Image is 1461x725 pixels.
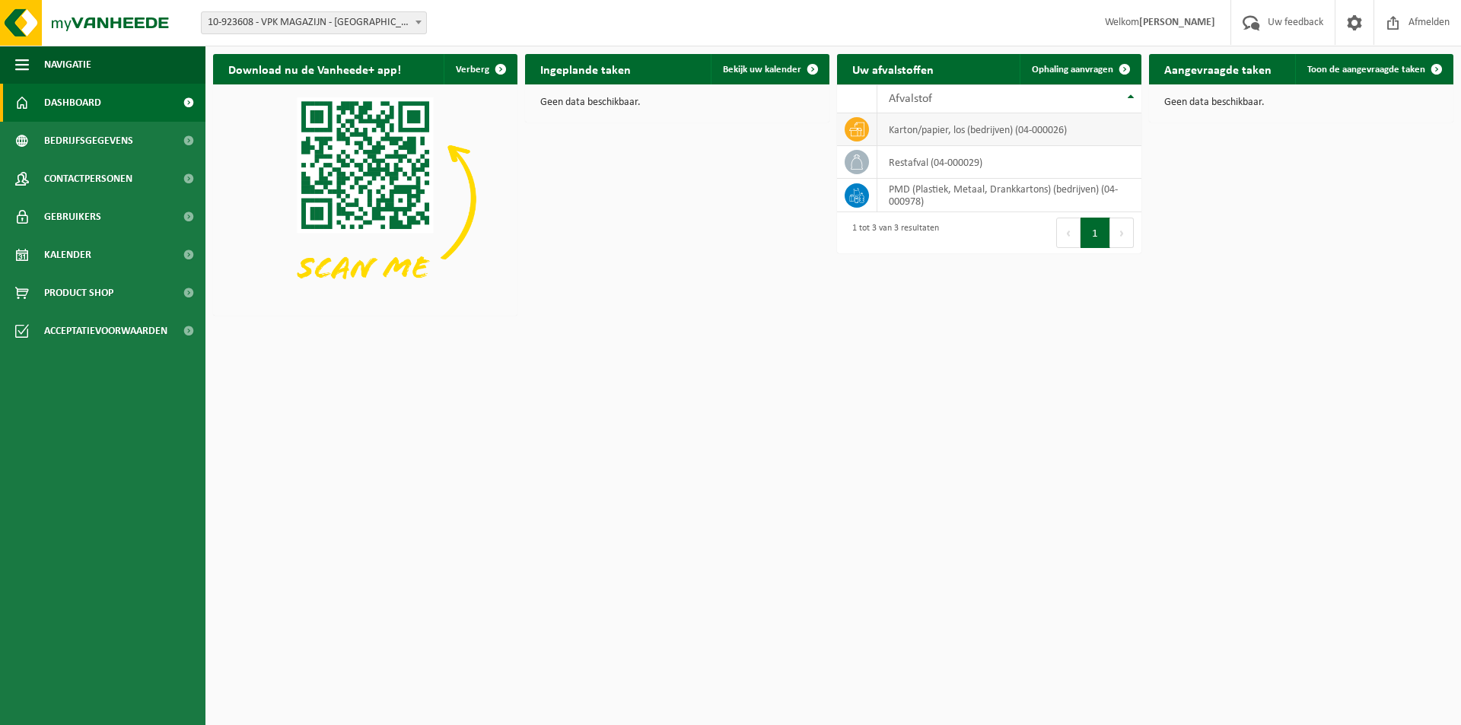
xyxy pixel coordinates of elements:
[1056,218,1081,248] button: Previous
[837,54,949,84] h2: Uw afvalstoffen
[44,274,113,312] span: Product Shop
[540,97,814,108] p: Geen data beschikbaar.
[1110,218,1134,248] button: Next
[44,46,91,84] span: Navigatie
[889,93,932,105] span: Afvalstof
[202,12,426,33] span: 10-923608 - VPK MAGAZIJN - DENDERMONDE
[444,54,516,84] button: Verberg
[711,54,828,84] a: Bekijk uw kalender
[1295,54,1452,84] a: Toon de aangevraagde taken
[877,113,1141,146] td: karton/papier, los (bedrijven) (04-000026)
[44,122,133,160] span: Bedrijfsgegevens
[845,216,939,250] div: 1 tot 3 van 3 resultaten
[1139,17,1215,28] strong: [PERSON_NAME]
[44,312,167,350] span: Acceptatievoorwaarden
[1149,54,1287,84] h2: Aangevraagde taken
[1032,65,1113,75] span: Ophaling aanvragen
[1307,65,1425,75] span: Toon de aangevraagde taken
[1081,218,1110,248] button: 1
[44,198,101,236] span: Gebruikers
[723,65,801,75] span: Bekijk uw kalender
[213,84,517,313] img: Download de VHEPlus App
[877,146,1141,179] td: restafval (04-000029)
[525,54,646,84] h2: Ingeplande taken
[44,236,91,274] span: Kalender
[44,160,132,198] span: Contactpersonen
[1164,97,1438,108] p: Geen data beschikbaar.
[456,65,489,75] span: Verberg
[213,54,416,84] h2: Download nu de Vanheede+ app!
[877,179,1141,212] td: PMD (Plastiek, Metaal, Drankkartons) (bedrijven) (04-000978)
[44,84,101,122] span: Dashboard
[201,11,427,34] span: 10-923608 - VPK MAGAZIJN - DENDERMONDE
[1020,54,1140,84] a: Ophaling aanvragen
